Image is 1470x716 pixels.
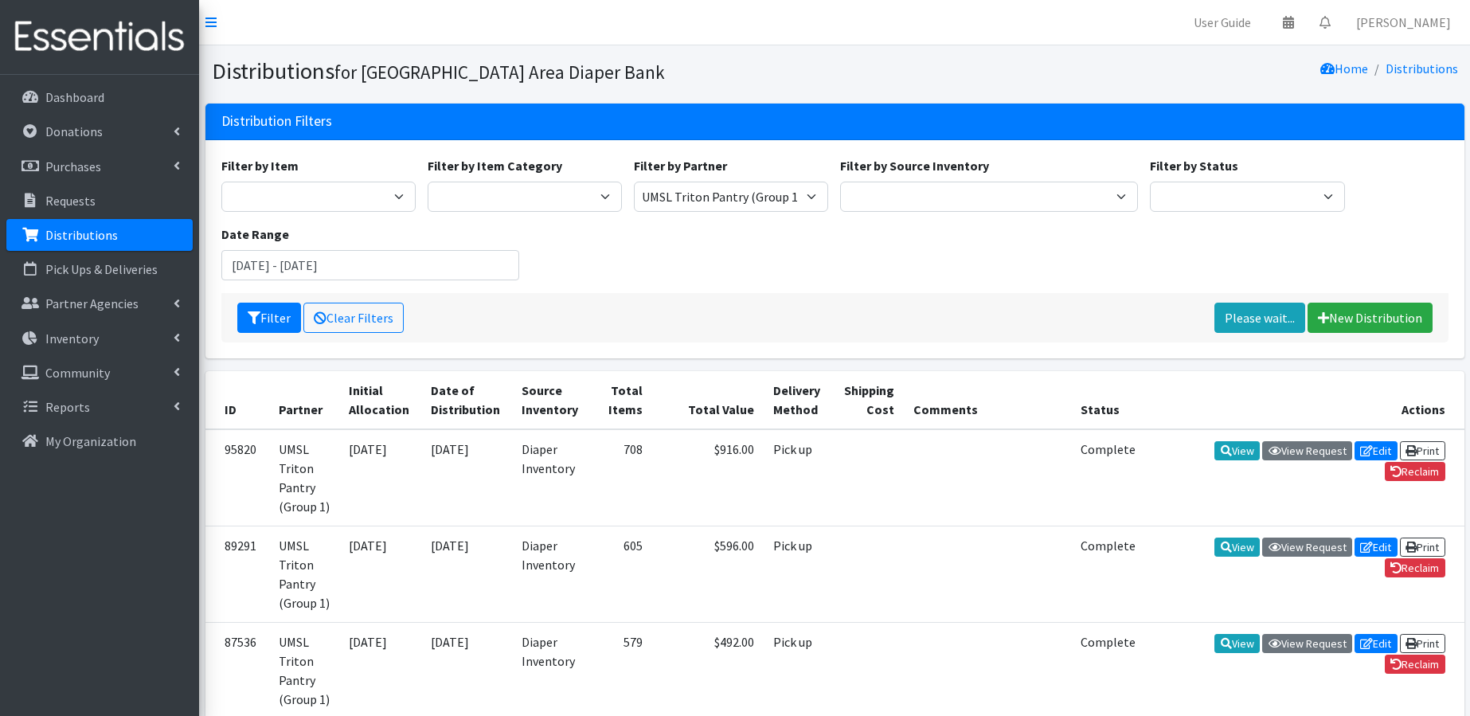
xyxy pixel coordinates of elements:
[221,225,289,244] label: Date Range
[421,371,513,429] th: Date of Distribution
[1071,526,1145,622] td: Complete
[652,371,764,429] th: Total Value
[1320,61,1368,76] a: Home
[764,371,833,429] th: Delivery Method
[45,433,136,449] p: My Organization
[1214,538,1260,557] a: View
[221,156,299,175] label: Filter by Item
[45,399,90,415] p: Reports
[45,365,110,381] p: Community
[6,391,193,423] a: Reports
[221,250,519,280] input: January 1, 2011 - December 31, 2011
[840,156,989,175] label: Filter by Source Inventory
[205,429,269,526] td: 95820
[6,219,193,251] a: Distributions
[1262,634,1352,653] a: View Request
[45,331,99,346] p: Inventory
[764,429,833,526] td: Pick up
[45,261,158,277] p: Pick Ups & Deliveries
[6,425,193,457] a: My Organization
[6,10,193,64] img: HumanEssentials
[764,526,833,622] td: Pick up
[45,227,118,243] p: Distributions
[591,429,652,526] td: 708
[833,371,904,429] th: Shipping Cost
[1071,371,1145,429] th: Status
[339,371,421,429] th: Initial Allocation
[6,151,193,182] a: Purchases
[45,158,101,174] p: Purchases
[6,253,193,285] a: Pick Ups & Deliveries
[6,81,193,113] a: Dashboard
[221,113,332,130] h3: Distribution Filters
[6,185,193,217] a: Requests
[1146,371,1464,429] th: Actions
[904,371,1071,429] th: Comments
[269,526,339,622] td: UMSL Triton Pantry (Group 1)
[45,295,139,311] p: Partner Agencies
[1308,303,1433,333] a: New Distribution
[512,371,590,429] th: Source Inventory
[45,123,103,139] p: Donations
[634,156,727,175] label: Filter by Partner
[1262,441,1352,460] a: View Request
[45,89,104,105] p: Dashboard
[1385,655,1445,674] a: Reclaim
[1343,6,1464,38] a: [PERSON_NAME]
[1400,634,1445,653] a: Print
[512,429,590,526] td: Diaper Inventory
[205,371,269,429] th: ID
[6,323,193,354] a: Inventory
[1071,429,1145,526] td: Complete
[1214,634,1260,653] a: View
[237,303,301,333] button: Filter
[428,156,562,175] label: Filter by Item Category
[1214,441,1260,460] a: View
[1214,303,1305,333] a: Please wait...
[421,429,513,526] td: [DATE]
[1150,156,1238,175] label: Filter by Status
[6,115,193,147] a: Donations
[212,57,829,85] h1: Distributions
[652,429,764,526] td: $916.00
[334,61,665,84] small: for [GEOGRAPHIC_DATA] Area Diaper Bank
[1386,61,1458,76] a: Distributions
[1385,558,1445,577] a: Reclaim
[652,526,764,622] td: $596.00
[339,526,421,622] td: [DATE]
[1400,441,1445,460] a: Print
[591,526,652,622] td: 605
[1355,441,1398,460] a: Edit
[421,526,513,622] td: [DATE]
[205,526,269,622] td: 89291
[591,371,652,429] th: Total Items
[1262,538,1352,557] a: View Request
[303,303,404,333] a: Clear Filters
[1355,634,1398,653] a: Edit
[512,526,590,622] td: Diaper Inventory
[6,288,193,319] a: Partner Agencies
[1181,6,1264,38] a: User Guide
[339,429,421,526] td: [DATE]
[6,357,193,389] a: Community
[45,193,96,209] p: Requests
[269,371,339,429] th: Partner
[269,429,339,526] td: UMSL Triton Pantry (Group 1)
[1385,462,1445,481] a: Reclaim
[1355,538,1398,557] a: Edit
[1400,538,1445,557] a: Print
